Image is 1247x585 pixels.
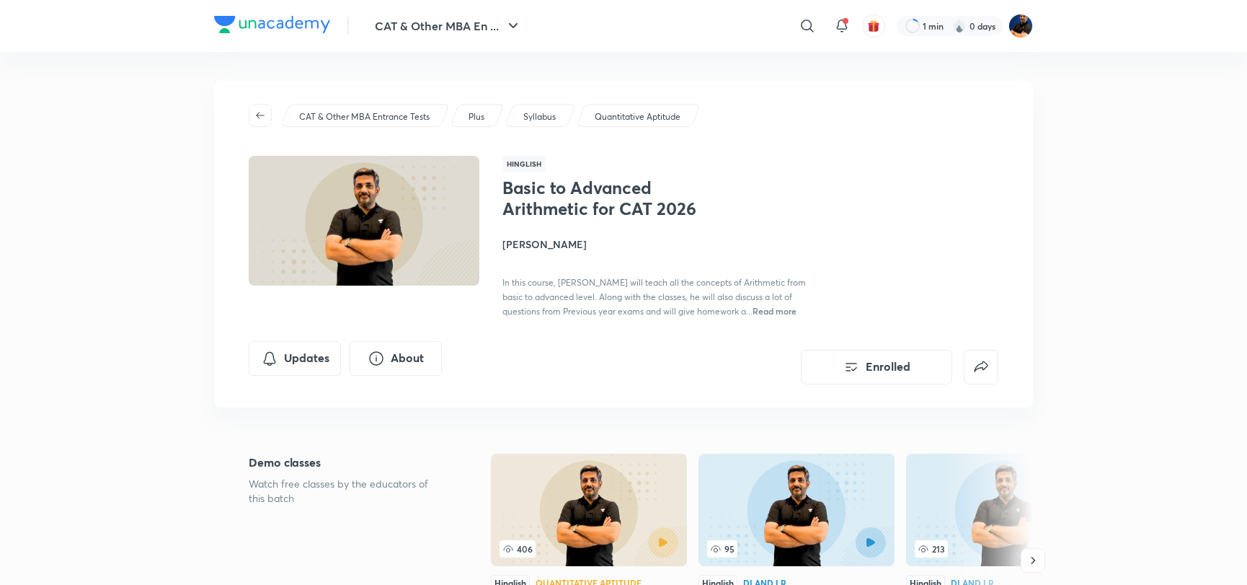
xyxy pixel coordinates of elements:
a: Company Logo [214,16,330,37]
span: Hinglish [502,156,546,172]
span: 213 [915,540,948,558]
button: Updates [249,341,341,376]
p: Watch free classes by the educators of this batch [249,477,445,506]
img: streak [952,19,967,33]
p: Quantitative Aptitude [595,110,680,123]
h4: [PERSON_NAME] [502,237,825,252]
img: avatar [867,19,880,32]
a: CAT & Other MBA Entrance Tests [297,110,432,123]
a: Plus [466,110,487,123]
img: Saral Nashier [1008,14,1033,38]
h1: Basic to Advanced Arithmetic for CAT 2026 [502,177,738,219]
p: CAT & Other MBA Entrance Tests [299,110,430,123]
img: Company Logo [214,16,330,33]
h5: Demo classes [249,454,445,471]
p: Plus [469,110,484,123]
img: Thumbnail [247,154,482,287]
span: 95 [707,540,737,558]
span: Read more [753,305,796,317]
button: false [964,350,998,384]
button: CAT & Other MBA En ... [366,12,531,40]
span: 406 [500,540,536,558]
a: Syllabus [521,110,559,123]
button: About [350,341,442,376]
a: Quantitative Aptitude [593,110,683,123]
span: In this course, [PERSON_NAME] will teach all the concepts of Arithmetic from basic to advanced le... [502,277,806,317]
button: avatar [862,14,885,38]
button: Enrolled [801,350,952,384]
p: Syllabus [523,110,556,123]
